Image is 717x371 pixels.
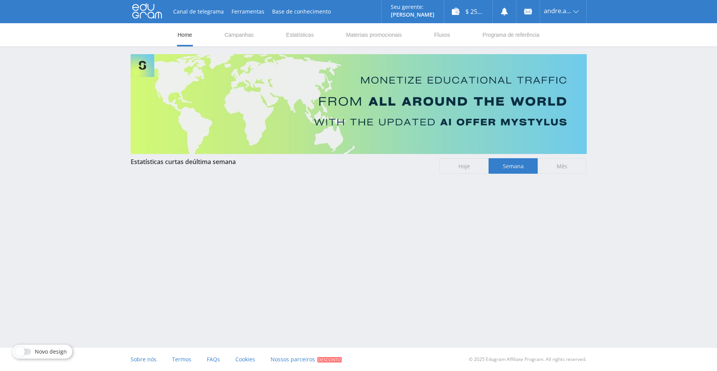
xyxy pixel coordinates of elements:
[345,23,402,46] a: Materiais promocionais
[131,348,157,371] a: Sobre nós
[362,348,586,371] div: © 2025 Edugram Affiliate Program. All rights reserved.
[317,357,342,362] span: Desconto
[538,158,587,174] span: Mês
[391,4,434,10] p: Seu gerente:
[489,158,538,174] span: Semana
[207,348,220,371] a: FAQs
[285,23,315,46] a: Estatísticas
[482,23,540,46] a: Programa de referência
[544,8,571,14] span: andre.a.gazola43
[271,348,342,371] a: Nossos parceiros Desconto
[177,23,193,46] a: Home
[439,158,489,174] span: Hoje
[224,23,255,46] a: Campanhas
[172,356,191,363] span: Termos
[207,356,220,363] span: FAQs
[433,23,451,46] a: Fluxos
[131,158,432,165] div: Estatísticas curtas de
[391,12,434,18] p: [PERSON_NAME]
[131,54,587,154] img: Banner
[271,356,315,363] span: Nossos parceiros
[235,348,255,371] a: Cookies
[172,348,191,371] a: Termos
[131,356,157,363] span: Sobre nós
[35,349,67,355] span: Novo design
[192,157,236,166] span: última semana
[235,356,255,363] span: Cookies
